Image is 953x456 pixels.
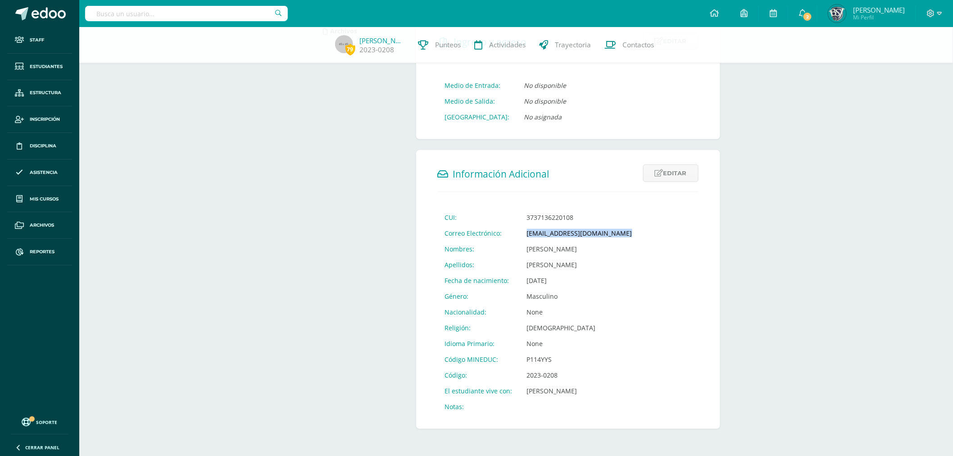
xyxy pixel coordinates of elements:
[7,54,72,80] a: Estudiantes
[438,257,520,273] td: Apellidos:
[438,336,520,351] td: Idioma Primario:
[803,12,812,22] span: 2
[438,383,520,399] td: El estudiante vive con:
[598,27,661,63] a: Contactos
[30,116,60,123] span: Inscripción
[7,80,72,107] a: Estructura
[468,27,533,63] a: Actividades
[7,239,72,265] a: Reportes
[30,169,58,176] span: Asistencia
[520,320,640,336] td: [DEMOGRAPHIC_DATA]
[30,222,54,229] span: Archivos
[555,40,591,50] span: Trayectoria
[7,186,72,213] a: Mis cursos
[533,27,598,63] a: Trayectoria
[520,288,640,304] td: Masculino
[25,444,59,451] span: Cerrar panel
[30,248,54,255] span: Reportes
[7,106,72,133] a: Inscripción
[360,45,395,55] a: 2023-0208
[853,5,905,14] span: [PERSON_NAME]
[623,40,654,50] span: Contactos
[7,27,72,54] a: Staff
[490,40,526,50] span: Actividades
[520,225,640,241] td: [EMAIL_ADDRESS][DOMAIN_NAME]
[524,81,567,90] i: No disponible
[520,210,640,225] td: 3737136220108
[30,142,56,150] span: Disciplina
[520,383,640,399] td: [PERSON_NAME]
[828,5,846,23] img: d5c8d16448259731d9230e5ecd375886.png
[520,241,640,257] td: [PERSON_NAME]
[438,304,520,320] td: Nacionalidad:
[438,93,517,109] td: Medio de Salida:
[7,160,72,186] a: Asistencia
[438,225,520,241] td: Correo Electrónico:
[438,367,520,383] td: Código:
[85,6,288,21] input: Busca un usuario...
[438,241,520,257] td: Nombres:
[520,336,640,351] td: None
[30,89,61,96] span: Estructura
[7,133,72,160] a: Disciplina
[520,304,640,320] td: None
[30,196,59,203] span: Mis cursos
[520,351,640,367] td: P114YYS
[436,40,461,50] span: Punteos
[11,415,68,428] a: Soporte
[345,44,355,55] span: 79
[520,257,640,273] td: [PERSON_NAME]
[524,97,567,105] i: No disponible
[520,273,640,288] td: [DATE]
[30,36,44,44] span: Staff
[453,168,549,180] span: Información Adicional
[438,320,520,336] td: Religión:
[438,273,520,288] td: Fecha de nacimiento:
[438,210,520,225] td: CUI:
[412,27,468,63] a: Punteos
[853,14,905,21] span: Mi Perfil
[335,35,353,53] img: 45x45
[438,351,520,367] td: Código MINEDUC:
[438,78,517,93] td: Medio de Entrada:
[30,63,63,70] span: Estudiantes
[36,419,58,425] span: Soporte
[7,212,72,239] a: Archivos
[438,399,520,415] td: Notas:
[520,367,640,383] td: 2023-0208
[438,288,520,304] td: Género:
[643,164,699,182] a: Editar
[438,109,517,125] td: [GEOGRAPHIC_DATA]:
[524,113,562,121] i: No asignada
[360,36,405,45] a: [PERSON_NAME]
